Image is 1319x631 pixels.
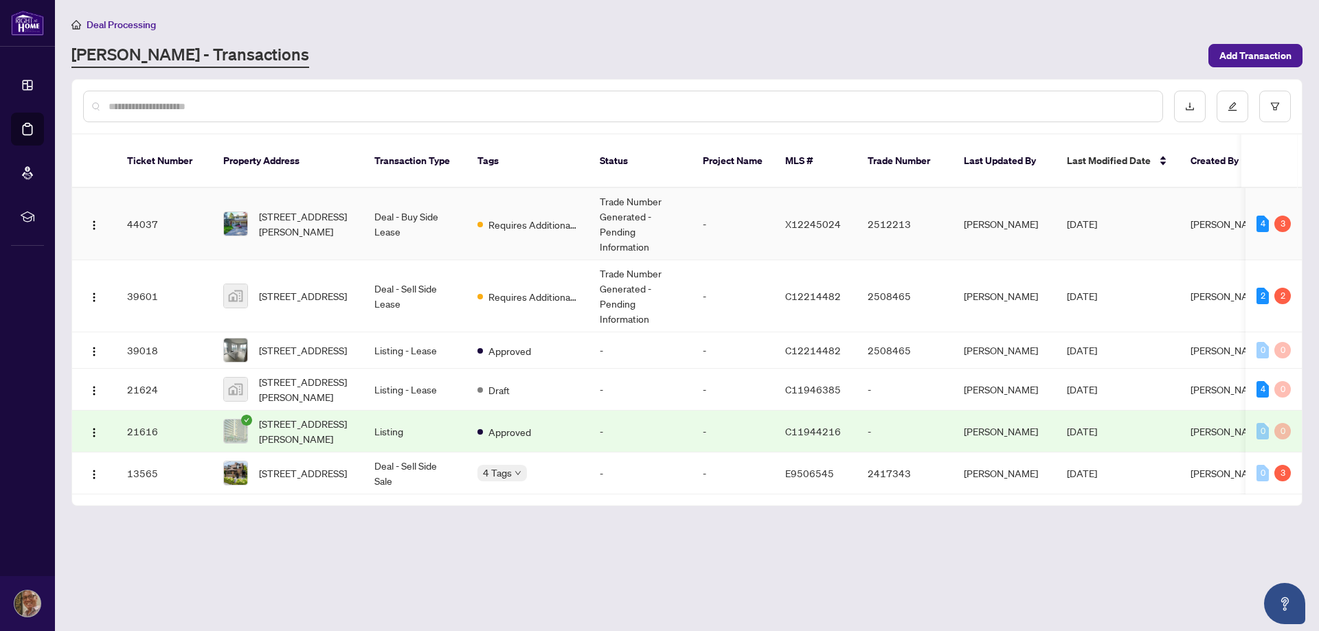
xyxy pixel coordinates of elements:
button: filter [1259,91,1291,122]
span: Requires Additional Docs [488,289,578,304]
span: [STREET_ADDRESS][PERSON_NAME] [259,209,352,239]
td: 13565 [116,452,212,494]
th: Created By [1180,135,1262,188]
td: [PERSON_NAME] [953,332,1056,369]
span: [DATE] [1067,467,1097,479]
div: 2 [1256,288,1269,304]
span: [DATE] [1067,383,1097,395]
span: X12245024 [785,218,841,230]
span: Draft [488,382,510,398]
td: - [692,369,774,411]
td: - [857,369,953,411]
th: Last Modified Date [1056,135,1180,188]
span: 4 Tags [483,465,512,481]
span: C12214482 [785,344,841,356]
a: [PERSON_NAME] - Transactions [71,43,309,68]
th: MLS # [774,135,857,188]
th: Status [589,135,692,188]
span: [STREET_ADDRESS] [259,466,347,481]
div: 0 [1274,381,1291,398]
td: [PERSON_NAME] [953,260,1056,332]
button: Logo [83,213,105,235]
div: 0 [1256,342,1269,358]
span: edit [1228,102,1237,111]
th: Trade Number [857,135,953,188]
button: Logo [83,285,105,307]
td: - [692,188,774,260]
td: - [692,332,774,369]
img: Logo [89,346,100,357]
img: logo [11,10,44,36]
td: Deal - Sell Side Lease [363,260,466,332]
div: 3 [1274,465,1291,481]
img: Logo [89,220,100,231]
div: 4 [1256,216,1269,232]
img: thumbnail-img [224,284,247,308]
td: Trade Number Generated - Pending Information [589,188,692,260]
img: thumbnail-img [224,339,247,362]
button: Logo [83,339,105,361]
td: Deal - Sell Side Sale [363,452,466,494]
td: - [692,452,774,494]
td: 21616 [116,411,212,452]
img: thumbnail-img [224,461,247,485]
div: 0 [1274,342,1291,358]
span: [DATE] [1067,218,1097,230]
span: [DATE] [1067,290,1097,302]
th: Last Updated By [953,135,1056,188]
span: filter [1270,102,1280,111]
span: Last Modified Date [1067,153,1151,168]
img: thumbnail-img [224,378,247,401]
div: 0 [1256,465,1269,481]
button: Add Transaction [1208,44,1303,67]
span: check-circle [241,415,252,426]
span: [PERSON_NAME] [1191,344,1265,356]
span: Approved [488,343,531,358]
td: 2417343 [857,452,953,494]
div: 0 [1256,423,1269,439]
span: [PERSON_NAME] [1191,218,1265,230]
span: C12214482 [785,290,841,302]
td: 2512213 [857,188,953,260]
td: [PERSON_NAME] [953,369,1056,411]
button: Open asap [1264,583,1305,624]
button: Logo [83,462,105,484]
td: - [692,411,774,452]
th: Ticket Number [116,135,212,188]
img: Logo [89,292,100,303]
button: Logo [83,420,105,442]
span: Requires Additional Docs [488,217,578,232]
th: Project Name [692,135,774,188]
img: thumbnail-img [224,212,247,236]
div: 2 [1274,288,1291,304]
button: Logo [83,378,105,400]
button: edit [1217,91,1248,122]
span: C11944216 [785,425,841,437]
div: 3 [1274,216,1291,232]
th: Transaction Type [363,135,466,188]
td: - [589,369,692,411]
td: Deal - Buy Side Lease [363,188,466,260]
span: download [1185,102,1195,111]
td: 2508465 [857,260,953,332]
td: Trade Number Generated - Pending Information [589,260,692,332]
td: 39018 [116,332,212,369]
span: E9506545 [785,467,834,479]
img: thumbnail-img [224,420,247,443]
span: Deal Processing [87,19,156,31]
span: [STREET_ADDRESS][PERSON_NAME] [259,416,352,446]
span: Approved [488,424,531,439]
span: [DATE] [1067,344,1097,356]
td: 21624 [116,369,212,411]
span: [PERSON_NAME] [1191,383,1265,395]
img: Logo [89,427,100,438]
th: Tags [466,135,589,188]
th: Property Address [212,135,363,188]
td: - [589,452,692,494]
div: 0 [1274,423,1291,439]
td: 2508465 [857,332,953,369]
span: Add Transaction [1219,45,1292,67]
span: down [515,470,521,477]
span: [DATE] [1067,425,1097,437]
span: [PERSON_NAME] [1191,290,1265,302]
